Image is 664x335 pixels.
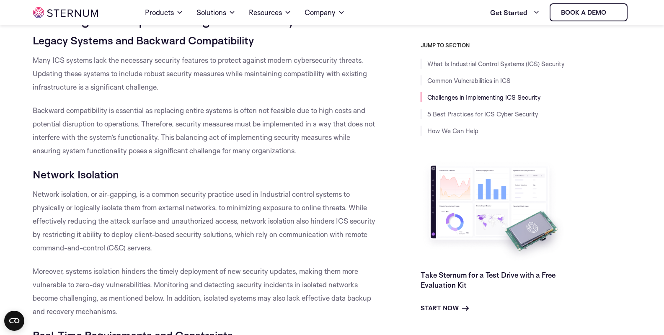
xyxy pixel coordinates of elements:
[427,127,478,135] a: How We Can Help
[33,11,379,27] h2: Challenges in Implementing ICS Security
[550,3,628,21] a: Book a demo
[421,303,469,313] a: Start Now
[33,104,379,157] p: Backward compatibility is essential as replacing entire systems is often not feasible due to high...
[421,159,567,263] img: Take Sternum for a Test Drive with a Free Evaluation Kit
[427,60,564,68] a: What Is Industrial Control Systems (ICS) Security
[305,1,345,24] a: Company
[427,93,540,101] a: Challenges in Implementing ICS Security
[33,265,379,318] p: Moreover, systems isolation hinders the timely deployment of new security updates, making them mo...
[145,1,183,24] a: Products
[33,167,379,181] h5: Network Isolation
[421,42,636,49] h3: JUMP TO SECTION
[196,1,235,24] a: Solutions
[427,110,538,118] a: 5 Best Practices for ICS Cyber Security
[610,9,616,16] img: sternum iot
[427,77,511,85] a: Common Vulnerabilities in ICS
[33,54,379,94] p: Many ICS systems lack the necessary security features to protect against modern cybersecurity thr...
[33,7,98,18] img: sternum iot
[4,311,24,331] button: Open CMP widget
[421,271,555,289] a: Take Sternum for a Test Drive with a Free Evaluation Kit
[33,33,379,47] h5: Legacy Systems and Backward Compatibility
[490,4,540,21] a: Get Started
[33,188,379,255] p: Network isolation, or air-gapping, is a common security practice used in Industrial control syste...
[249,1,291,24] a: Resources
